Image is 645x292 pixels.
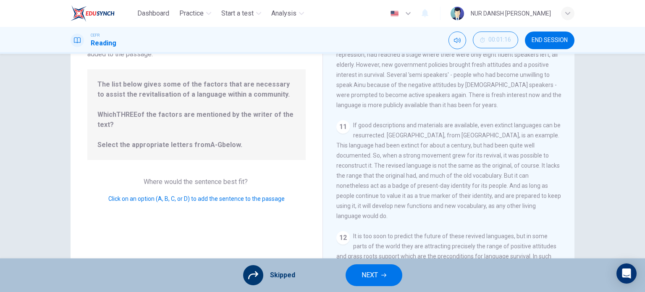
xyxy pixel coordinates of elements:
div: Hide [473,32,518,49]
img: Profile picture [451,7,464,20]
button: NEXT [346,264,402,286]
button: Start a test [218,6,265,21]
h1: Reading [91,38,116,48]
span: Practice [179,8,204,18]
span: END SESSION [532,37,568,44]
span: Where would the sentence best fit? [144,178,249,186]
button: Practice [176,6,215,21]
span: CEFR [91,32,100,38]
div: 11 [336,120,350,134]
span: Click on an option (A, B, C, or D) to add the sentence to the passage [108,195,285,202]
div: NUR DANISH [PERSON_NAME] [471,8,551,18]
span: If good descriptions and materials are available, even extinct languages can be resurrected. [GEO... [336,122,561,219]
span: Analysis [271,8,296,18]
button: Analysis [268,6,307,21]
span: The list below gives some of the factors that are necessary to assist the revitalisation of a lan... [97,79,296,150]
span: It is too soon to predict the future of these revived languages, but in some parts of the world t... [336,233,556,280]
button: END SESSION [525,32,574,49]
button: Dashboard [134,6,173,21]
img: en [389,11,400,17]
span: NEXT [362,269,378,281]
img: EduSynch logo [71,5,115,22]
div: Mute [448,32,466,49]
span: 00:01:16 [488,37,511,43]
b: A-G [210,141,222,149]
div: Open Intercom Messenger [616,263,637,284]
span: Skipped [270,270,295,280]
b: THREE [116,110,137,118]
button: 00:01:16 [473,32,518,48]
span: Dashboard [137,8,169,18]
div: 12 [336,231,350,245]
span: Start a test [221,8,254,18]
a: EduSynch logo [71,5,134,22]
